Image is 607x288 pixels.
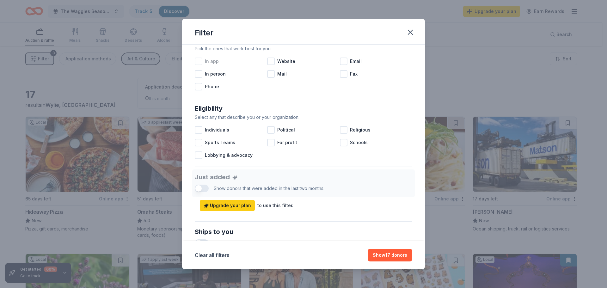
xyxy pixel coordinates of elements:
[205,126,229,134] span: Individuals
[204,202,251,209] span: Upgrade your plan
[205,58,219,65] span: In app
[195,251,229,259] button: Clear all filters
[195,227,412,237] div: Ships to you
[368,249,412,261] button: Show17 donors
[200,200,255,211] a: Upgrade your plan
[195,28,213,38] div: Filter
[205,151,253,159] span: Lobbying & advocacy
[277,58,295,65] span: Website
[195,113,412,121] div: Select any that describe you or your organization.
[350,126,371,134] span: Religious
[195,103,412,113] div: Eligibility
[277,70,287,78] span: Mail
[257,202,293,209] div: to use this filter.
[277,126,295,134] span: Political
[205,70,226,78] span: In person
[350,139,368,146] span: Schools
[277,139,297,146] span: For profit
[214,240,304,246] span: Show donors that can ship products to you.
[205,139,235,146] span: Sports Teams
[350,58,362,65] span: Email
[205,83,219,90] span: Phone
[195,45,412,52] div: Pick the ones that work best for you.
[350,70,358,78] span: Fax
